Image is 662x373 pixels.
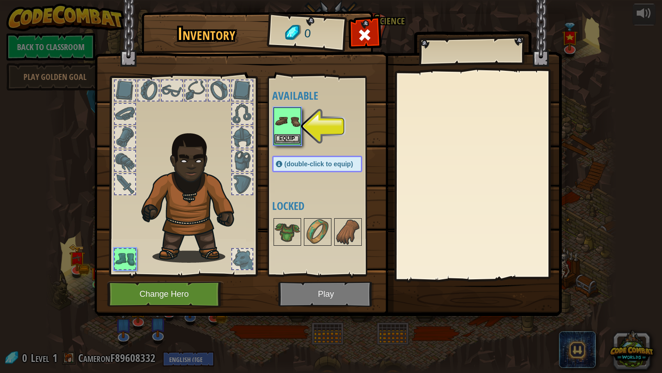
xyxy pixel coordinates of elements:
[303,25,311,42] span: 0
[137,128,251,263] img: Gordon_Stalwart_Hair.png
[305,219,331,245] img: portrait.png
[148,24,265,44] h1: Inventory
[274,219,300,245] img: portrait.png
[335,219,361,245] img: portrait.png
[274,134,300,144] button: Equip
[285,160,353,168] span: (double-click to equip)
[107,282,224,307] button: Change Hero
[274,108,300,134] img: portrait.png
[272,200,381,212] h4: Locked
[272,90,381,102] h4: Available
